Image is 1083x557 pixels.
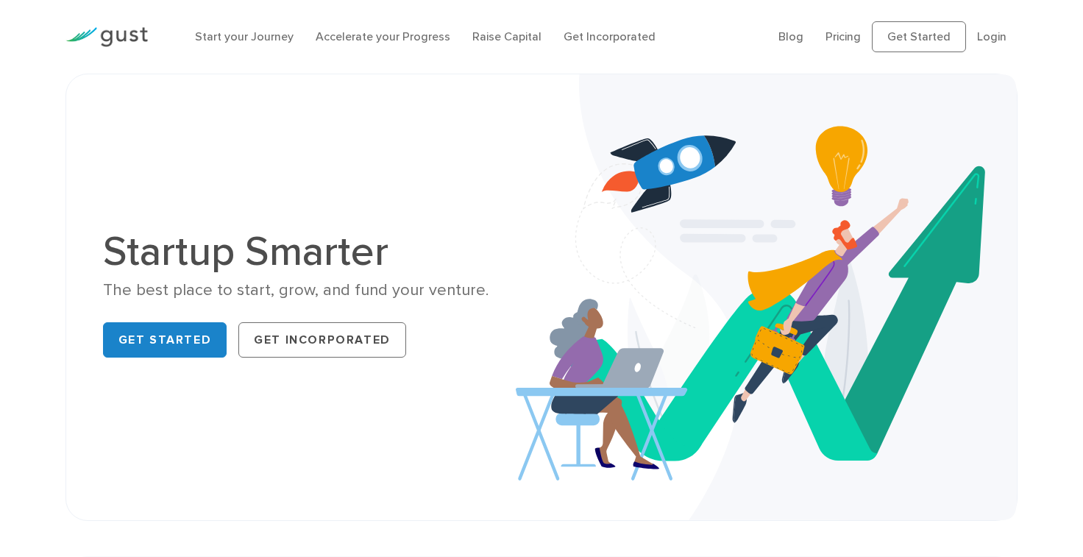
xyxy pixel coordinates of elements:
a: Login [977,29,1006,43]
a: Blog [778,29,803,43]
div: The best place to start, grow, and fund your venture. [103,280,530,301]
a: Get Started [872,21,966,52]
img: Gust Logo [65,27,148,47]
a: Start your Journey [195,29,294,43]
h1: Startup Smarter [103,231,530,272]
a: Get Started [103,322,227,358]
a: Get Incorporated [564,29,656,43]
a: Pricing [825,29,861,43]
a: Get Incorporated [238,322,406,358]
a: Accelerate your Progress [316,29,450,43]
img: Startup Smarter Hero [516,74,1017,520]
a: Raise Capital [472,29,541,43]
